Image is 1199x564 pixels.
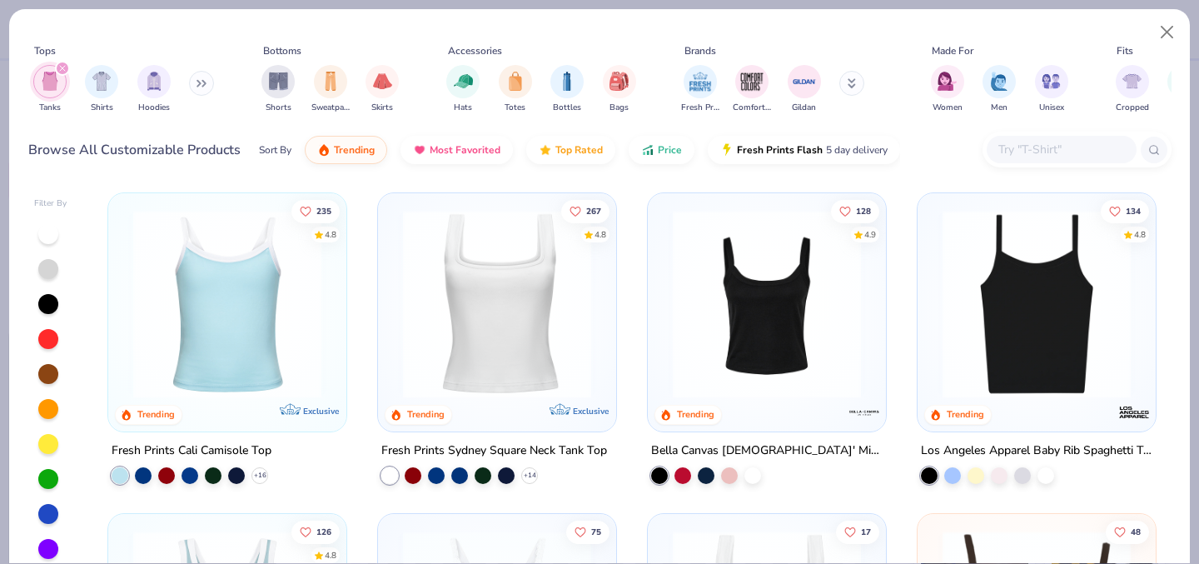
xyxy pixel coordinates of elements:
div: filter for Cropped [1116,65,1149,114]
div: Made For [932,43,973,58]
img: Unisex Image [1042,72,1061,91]
button: filter button [788,65,821,114]
img: 8af284bf-0d00-45ea-9003-ce4b9a3194ad [664,210,869,398]
div: 4.9 [864,228,876,241]
button: Like [292,520,341,543]
div: Filter By [34,197,67,210]
div: Los Angeles Apparel Baby Rib Spaghetti Tank [921,441,1152,462]
span: Exclusive [303,406,339,417]
span: 17 [861,527,871,536]
span: Trending [334,143,375,157]
span: Unisex [1039,102,1064,114]
img: Men Image [990,72,1008,91]
span: 48 [1131,527,1141,536]
span: Exclusive [573,406,609,417]
span: Shirts [91,102,113,114]
div: 4.8 [326,228,337,241]
button: Like [1106,520,1149,543]
span: Bags [609,102,629,114]
span: 235 [317,207,332,215]
img: a25d9891-da96-49f3-a35e-76288174bf3a [125,210,330,398]
div: filter for Hoodies [137,65,171,114]
button: filter button [1116,65,1149,114]
div: filter for Totes [499,65,532,114]
div: Fresh Prints Cali Camisole Top [112,441,271,462]
img: flash.gif [720,143,734,157]
div: 4.8 [326,549,337,562]
input: Try "T-Shirt" [997,140,1125,159]
button: Most Favorited [400,136,513,164]
button: filter button [33,65,67,114]
img: Sweatpants Image [321,72,340,91]
img: Fresh Prints Image [688,69,713,94]
span: Gildan [792,102,816,114]
div: filter for Unisex [1035,65,1068,114]
span: + 16 [254,471,266,481]
div: filter for Fresh Prints [681,65,719,114]
button: Top Rated [526,136,615,164]
button: filter button [446,65,480,114]
div: Tops [34,43,56,58]
span: Most Favorited [430,143,500,157]
span: Women [933,102,963,114]
span: Hats [454,102,472,114]
img: Shorts Image [269,72,288,91]
span: 267 [586,207,601,215]
span: + 14 [524,471,536,481]
img: 63ed7c8a-03b3-4701-9f69-be4b1adc9c5f [599,210,804,398]
button: Like [1101,199,1149,222]
span: Fresh Prints [681,102,719,114]
button: Like [292,199,341,222]
button: filter button [261,65,295,114]
img: 80dc4ece-0e65-4f15-94a6-2a872a258fbd [868,210,1073,398]
span: 75 [591,527,601,536]
div: filter for Skirts [366,65,399,114]
div: Sort By [259,142,291,157]
button: filter button [681,65,719,114]
button: filter button [366,65,399,114]
img: cbf11e79-2adf-4c6b-b19e-3da42613dd1b [934,210,1139,398]
div: filter for Shorts [261,65,295,114]
span: Price [658,143,682,157]
span: Bottles [553,102,581,114]
span: Skirts [371,102,393,114]
button: Like [566,520,609,543]
button: filter button [550,65,584,114]
img: Cropped Image [1122,72,1142,91]
div: Brands [684,43,716,58]
div: Fits [1117,43,1133,58]
span: Men [991,102,1007,114]
div: 4.8 [1134,228,1146,241]
img: Gildan Image [792,69,817,94]
span: 126 [317,527,332,536]
button: filter button [931,65,964,114]
div: filter for Sweatpants [311,65,350,114]
span: Sweatpants [311,102,350,114]
img: Women Image [938,72,957,91]
div: Browse All Customizable Products [28,140,241,160]
img: Tanks Image [41,72,59,91]
div: filter for Bags [603,65,636,114]
div: filter for Bottles [550,65,584,114]
img: Shirts Image [92,72,112,91]
button: filter button [733,65,771,114]
button: Fresh Prints Flash5 day delivery [708,136,900,164]
span: Fresh Prints Flash [737,143,823,157]
button: Like [836,520,879,543]
div: Accessories [448,43,502,58]
span: Totes [505,102,525,114]
button: Like [831,199,879,222]
div: filter for Men [983,65,1016,114]
button: filter button [1035,65,1068,114]
button: filter button [85,65,118,114]
img: Comfort Colors Image [739,69,764,94]
span: Top Rated [555,143,603,157]
div: filter for Hats [446,65,480,114]
div: Bottoms [263,43,301,58]
img: most_fav.gif [413,143,426,157]
img: Bags Image [609,72,628,91]
span: 134 [1126,207,1141,215]
img: Hats Image [454,72,473,91]
img: Bella + Canvas logo [848,396,881,429]
span: 128 [856,207,871,215]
